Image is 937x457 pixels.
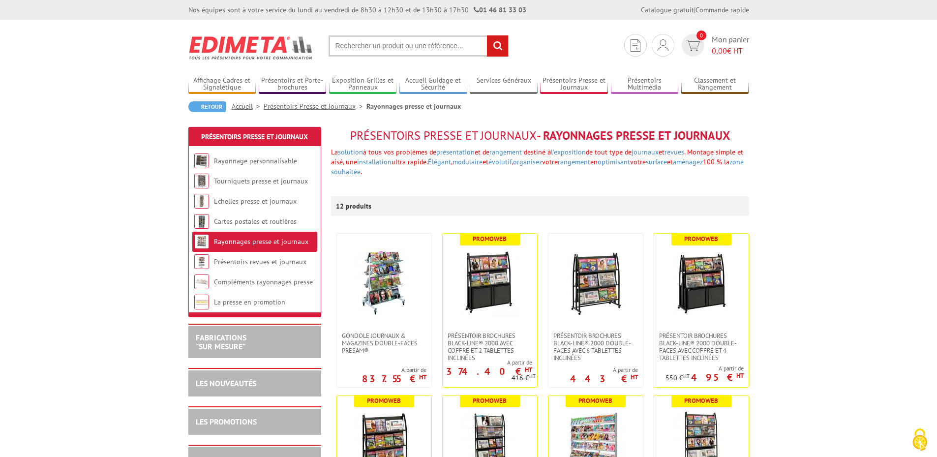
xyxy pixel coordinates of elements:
a: Présentoir brochures Black-Line® 2000 avec coffre et 2 tablettes inclinées [443,332,537,362]
p: 495 € [691,374,744,380]
span: 0,00 [712,46,727,56]
a: Commande rapide [695,5,749,14]
a: surface [646,157,667,166]
input: Rechercher un produit ou une référence... [329,35,509,57]
span: l’exposition [551,148,586,156]
img: devis rapide [631,39,640,52]
p: 416 € [512,374,536,382]
sup: HT [529,372,536,379]
a: Classement et Rangement [681,76,749,92]
a: Compléments rayonnages presse [214,277,313,286]
span: 0 [696,30,706,40]
img: Présentoir brochures Black-Line® 2000 double-faces avec 6 tablettes inclinées [561,248,630,317]
a: Présentoirs revues et journaux [214,257,306,266]
a: Rayonnages presse et journaux [214,237,308,246]
a: Présentoirs Presse et Journaux [540,76,608,92]
b: Promoweb [684,396,718,405]
a: solution [338,148,363,156]
a: devis rapide 0 Mon panier 0,00€ HT [679,34,749,57]
a: Affichage Cadres et Signalétique [188,76,256,92]
a: Catalogue gratuit [641,5,694,14]
img: devis rapide [658,39,668,51]
a: Présentoir brochures Black-Line® 2000 double-faces avec coffre et 4 tablettes inclinées [654,332,749,362]
a: Accueil Guidage et Sécurité [399,76,467,92]
img: Rayonnage personnalisable [194,153,209,168]
font: 100 % la [331,157,744,176]
a: La presse en promotion [214,298,285,306]
img: devis rapide [686,40,700,51]
span: Présentoirs Presse et Journaux [350,128,537,143]
a: aménagez [673,157,703,166]
a: souhaitée [331,167,361,176]
span: La [331,148,436,156]
a: journaux [632,148,659,156]
b: Promoweb [684,235,718,243]
a: zone [729,157,744,166]
img: Présentoir brochures Black-Line® 2000 avec coffre et 2 tablettes inclinées [460,248,519,317]
b: Promoweb [473,235,507,243]
font: votre [331,157,744,176]
a: Accueil [232,102,264,111]
a: présentation [436,148,475,156]
img: Présentoir brochures Black-Line® 2000 double-faces avec coffre et 4 tablettes inclinées [667,248,736,317]
img: Edimeta [188,30,314,66]
a: Gondole journaux & magazines double-faces Presam® [337,332,431,354]
font: , [331,157,744,176]
p: 12 produits [336,196,373,216]
a: Retour [188,101,226,112]
a: Présentoirs Presse et Journaux [264,102,366,111]
p: 837.55 € [362,376,426,382]
a: Présentoir brochures Black-Line® 2000 double-faces avec 6 tablettes inclinées [548,332,643,362]
font: . [361,167,362,176]
sup: HT [631,373,638,381]
a: modulaire [453,157,483,166]
font: à tous vos problèmes de [363,148,436,156]
div: | [641,5,749,15]
span: organisez [513,157,542,166]
a: LES PROMOTIONS [196,417,257,427]
p: 443 € [570,376,638,382]
a: LES NOUVEAUTÉS [196,378,256,388]
span: rangement [558,157,590,166]
span: A partir de [665,365,744,372]
a: Présentoirs et Porte-brochures [259,76,327,92]
sup: HT [683,372,690,379]
span: Présentoir brochures Black-Line® 2000 double-faces avec coffre et 4 tablettes inclinées [659,332,744,362]
img: Cookies (ventana modal) [907,427,932,452]
div: Nos équipes sont à votre service du lundi au vendredi de 8h30 à 12h30 et de 13h30 à 17h30 [188,5,526,15]
button: Cookies (ventana modal) [903,424,937,457]
a: Rayonnage personnalisable [214,156,297,165]
span: Élégant [428,157,451,166]
font: et [331,157,744,176]
p: 550 € [665,374,690,382]
b: Promoweb [367,396,401,405]
a: Echelles presse et journaux [214,197,297,206]
span: optimisant [598,157,630,166]
img: Echelles presse et journaux [194,194,209,209]
img: Tourniquets presse et journaux [194,174,209,188]
img: Rayonnages presse et journaux [194,234,209,249]
input: rechercher [487,35,508,57]
a: installation [357,157,392,166]
a: Exposition Grilles et Panneaux [329,76,397,92]
p: 374.40 € [446,368,532,374]
span: A partir de [570,366,638,374]
font: et de [331,148,744,176]
img: Compléments rayonnages presse [194,274,209,289]
li: Rayonnages presse et journaux [366,101,461,111]
sup: HT [525,366,532,374]
span: Présentoir brochures Black-Line® 2000 avec coffre et 2 tablettes inclinées [448,332,532,362]
span: rangement [489,148,522,156]
h1: - Rayonnages presse et journaux [331,129,749,142]
font: ultra rapide. [331,157,744,176]
a: Tourniquets presse et journaux [214,177,308,185]
img: Cartes postales et routières [194,214,209,229]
